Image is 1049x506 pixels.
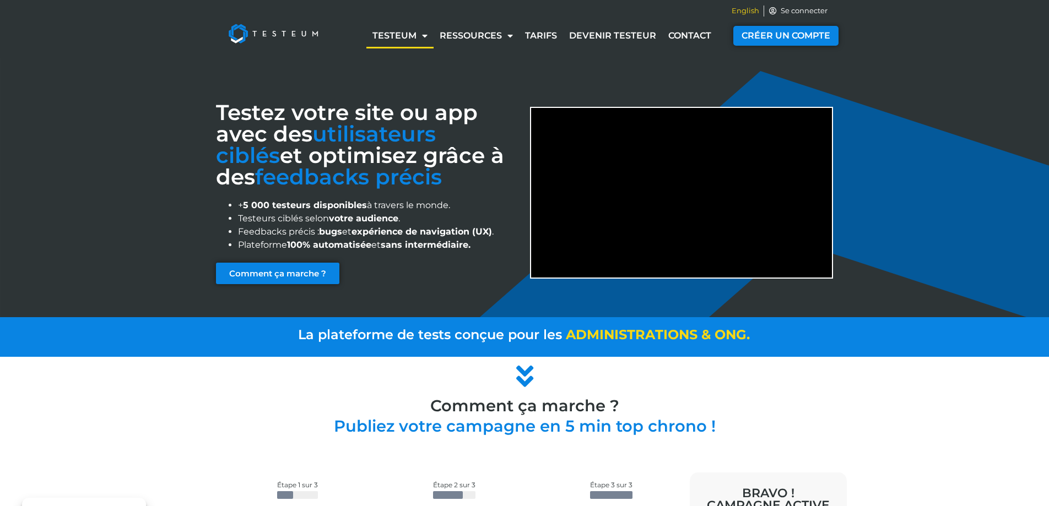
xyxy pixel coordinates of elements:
strong: sans intermédiaire. [381,240,471,250]
span: a [645,327,655,343]
li: Testeurs ciblés selon . [238,212,519,225]
span: t [655,327,663,343]
a: CRÉER UN COMPTE [733,26,839,46]
span: Étape 1 sur 3 [277,481,318,489]
strong: 100% automatisée [287,240,371,250]
span: Se connecter [778,6,828,17]
span: Étape 3 sur 3 [590,481,632,489]
nav: Menu [358,23,726,48]
h3: Comment ça marche ? [210,398,839,413]
a: Comment ça marche ? [216,263,339,284]
strong: 5 000 testeurs disponibles [243,200,367,210]
h2: Publiez votre campagne en 5 min top chrono ! [210,418,839,434]
a: La plateforme de tests conçue pour les administrations&ONG. [210,327,839,343]
iframe: Discover Testeum [531,108,832,277]
li: Plateforme et [238,238,519,252]
span: CRÉER UN COMPTE [742,31,830,40]
span: & [701,327,711,343]
a: Tarifs [519,23,563,48]
span: G [736,327,747,343]
span: Comment ça marche ? [229,269,326,278]
a: Se connecter [769,6,828,17]
span: utilisateurs ciblés [216,121,436,168]
a: Contact [662,23,717,48]
li: Feedbacks précis : et . [238,225,519,238]
li: + à travers le monde. [238,199,519,212]
span: i [663,327,668,343]
span: n [679,327,689,343]
span: feedbacks précis [255,164,442,190]
img: Testeum Logo - Application crowdtesting platform [216,12,331,56]
span: o [668,327,679,343]
span: O [715,327,726,343]
strong: expérience de navigation (UX) [352,226,492,237]
span: . [747,327,750,343]
a: Testeum [366,23,434,48]
span: La plateforme de tests conçue pour les [298,327,562,342]
strong: votre audience [329,213,398,224]
a: Ressources [434,23,519,48]
span: s [689,327,697,343]
a: Devenir testeur [563,23,662,48]
span: N [726,327,736,343]
a: English [732,6,759,17]
span: Étape 2 sur 3 [433,481,475,489]
h1: Testez votre site ou app avec des et optimisez grâce à des [216,102,519,188]
strong: bugs [319,226,342,237]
